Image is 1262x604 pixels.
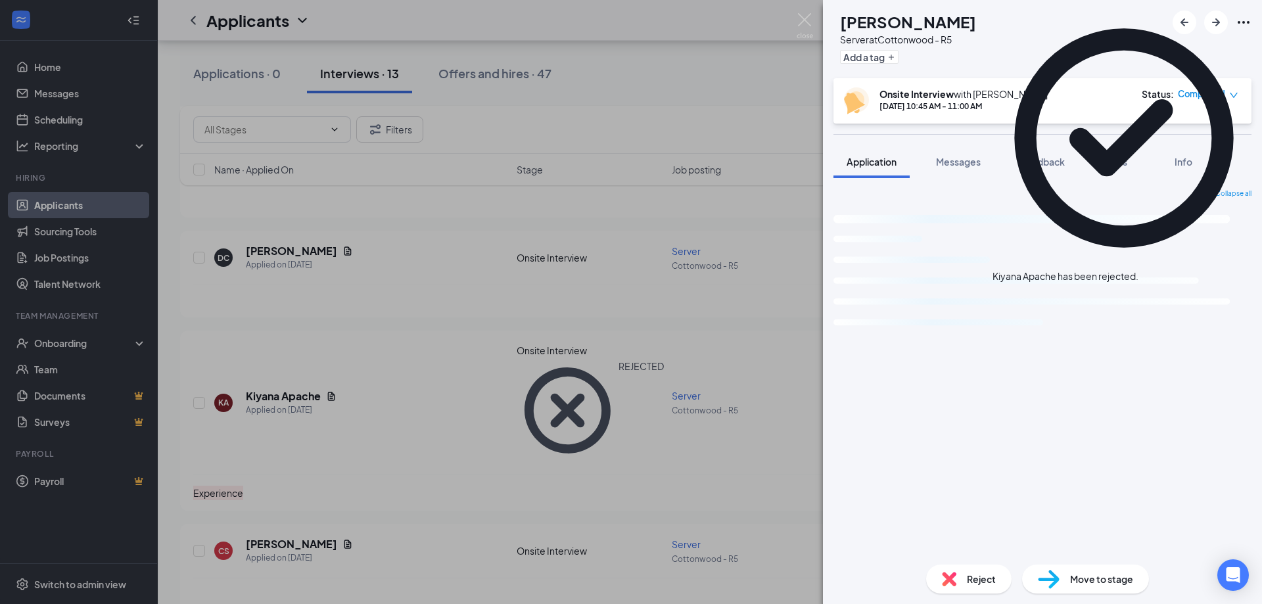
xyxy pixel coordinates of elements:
h1: [PERSON_NAME] [840,11,976,33]
div: Server at Cottonwood - R5 [840,33,976,46]
span: Move to stage [1070,572,1133,586]
span: Messages [936,156,981,168]
div: Open Intercom Messenger [1217,559,1249,591]
span: Application [847,156,897,168]
div: with [PERSON_NAME] [879,87,1048,101]
div: [DATE] 10:45 AM - 11:00 AM [879,101,1048,112]
svg: CheckmarkCircle [993,7,1255,269]
svg: Loading interface... [833,204,1251,371]
svg: Plus [887,53,895,61]
span: Reject [967,572,996,586]
b: Onsite Interview [879,88,954,100]
button: PlusAdd a tag [840,50,899,64]
div: Kiyana Apache has been rejected. [993,269,1138,283]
